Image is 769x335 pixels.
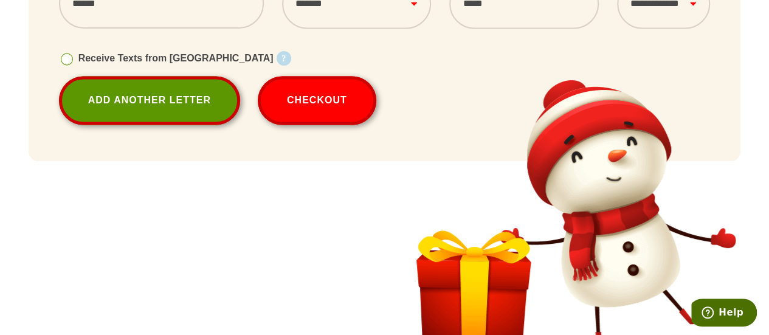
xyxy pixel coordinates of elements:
[258,76,376,125] button: Checkout
[691,299,757,329] iframe: Opens a widget where you can find more information
[78,53,274,63] span: Receive Texts from [GEOGRAPHIC_DATA]
[59,76,240,125] a: Add Another Letter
